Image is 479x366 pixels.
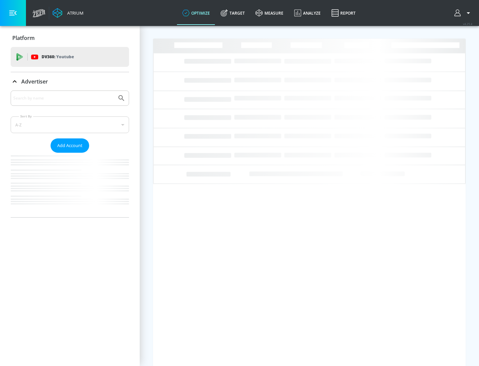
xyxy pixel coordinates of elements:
a: Atrium [53,8,83,18]
div: Atrium [65,10,83,16]
button: Add Account [51,138,89,153]
span: Add Account [57,142,82,149]
a: optimize [177,1,215,25]
div: Advertiser [11,91,129,217]
nav: list of Advertiser [11,153,129,217]
label: Sort By [19,114,33,118]
span: v 4.25.4 [463,22,472,26]
input: Search by name [13,94,114,102]
a: Analyze [289,1,326,25]
p: Platform [12,34,35,42]
div: A-Z [11,116,129,133]
a: Target [215,1,250,25]
a: measure [250,1,289,25]
a: Report [326,1,361,25]
div: Advertiser [11,72,129,91]
p: Youtube [56,53,74,60]
p: Advertiser [21,78,48,85]
div: Platform [11,29,129,47]
div: DV360: Youtube [11,47,129,67]
p: DV360: [42,53,74,61]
